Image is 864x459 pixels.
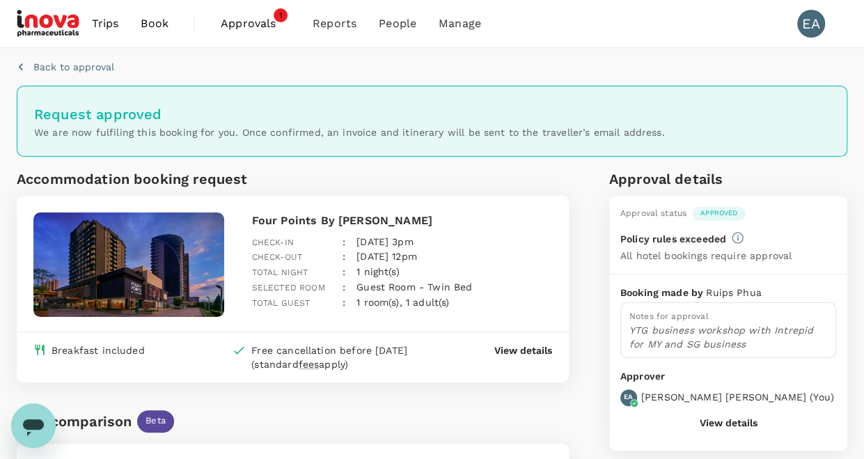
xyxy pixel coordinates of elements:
[620,286,706,299] p: Booking made by
[439,15,481,32] span: Manage
[706,286,762,299] p: Ruips Phua
[299,359,320,370] span: fees
[797,10,825,38] div: EA
[331,224,345,250] div: :
[17,60,114,74] button: Back to approval
[92,15,119,32] span: Trips
[331,254,345,280] div: :
[331,238,345,265] div: :
[331,284,345,311] div: :
[252,298,311,308] span: Total guest
[356,280,472,294] p: Guest Room - Twin Bed
[356,249,417,263] p: [DATE] 12pm
[252,212,552,229] p: Four Points By [PERSON_NAME]
[699,417,757,428] button: View details
[11,403,56,448] iframe: Button to launch messaging window
[137,414,174,428] span: Beta
[252,252,302,262] span: Check-out
[17,410,132,433] div: Fare comparison
[33,212,224,317] img: hotel
[141,15,168,32] span: Book
[609,168,847,190] h6: Approval details
[641,390,834,404] p: [PERSON_NAME] [PERSON_NAME] ( You )
[356,295,449,309] p: 1 room(s), 1 adult(s)
[34,125,830,139] p: We are now fulfiling this booking for you. Once confirmed, an invoice and itinerary will be sent ...
[620,207,686,221] div: Approval status
[379,15,416,32] span: People
[252,267,308,277] span: Total night
[221,15,290,32] span: Approvals
[629,323,827,351] p: YTG business workshop with Intrepid for MY and SG business
[629,311,709,321] span: Notes for approval
[620,232,726,246] p: Policy rules exceeded
[17,8,81,39] img: iNova Pharmaceuticals
[33,60,114,74] p: Back to approval
[17,168,290,190] h6: Accommodation booking request
[331,269,345,295] div: :
[34,103,830,125] h6: Request approved
[620,369,836,384] p: Approver
[620,249,792,263] p: All hotel bookings require approval
[356,235,414,249] p: [DATE] 3pm
[356,265,400,279] p: 1 night(s)
[251,343,441,371] div: Free cancellation before [DATE] (standard apply)
[692,208,746,218] span: Approved
[313,15,356,32] span: Reports
[252,283,325,293] span: Selected room
[274,8,288,22] span: 1
[494,343,552,357] button: View details
[52,343,145,357] div: Breakfast included
[624,392,633,402] p: EA
[252,238,294,247] span: Check-in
